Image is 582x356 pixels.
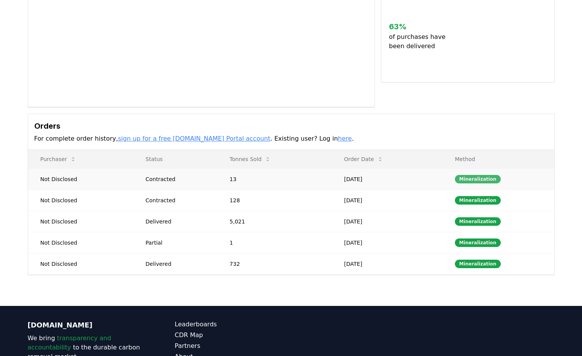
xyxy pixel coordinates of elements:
div: Mineralization [455,260,501,268]
td: [DATE] [332,211,443,232]
td: Not Disclosed [28,232,133,253]
td: [DATE] [332,168,443,190]
div: Delivered [146,260,211,268]
td: Not Disclosed [28,211,133,232]
p: Status [139,155,211,163]
p: Method [449,155,548,163]
h3: 63 % [389,21,452,32]
a: Leaderboards [175,320,291,329]
div: Mineralization [455,217,501,226]
div: Delivered [146,218,211,225]
td: Not Disclosed [28,168,133,190]
div: Partial [146,239,211,247]
div: Contracted [146,175,211,183]
a: CDR Map [175,331,291,340]
td: 5,021 [217,211,332,232]
td: 1 [217,232,332,253]
div: Mineralization [455,196,501,205]
td: 732 [217,253,332,274]
p: [DOMAIN_NAME] [28,320,144,331]
div: Mineralization [455,175,501,183]
span: transparency and accountability [28,334,111,351]
button: Purchaser [34,151,82,167]
td: [DATE] [332,232,443,253]
td: 128 [217,190,332,211]
td: 13 [217,168,332,190]
p: of purchases have been delivered [389,32,452,51]
td: [DATE] [332,253,443,274]
a: sign up for a free [DOMAIN_NAME] Portal account [118,135,270,142]
button: Order Date [338,151,389,167]
p: For complete order history, . Existing user? Log in . [34,134,548,143]
a: Partners [175,341,291,351]
div: Contracted [146,196,211,204]
td: Not Disclosed [28,190,133,211]
button: Tonnes Sold [223,151,277,167]
a: here [338,135,352,142]
div: Mineralization [455,238,501,247]
h3: Orders [34,120,548,132]
td: [DATE] [332,190,443,211]
td: Not Disclosed [28,253,133,274]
